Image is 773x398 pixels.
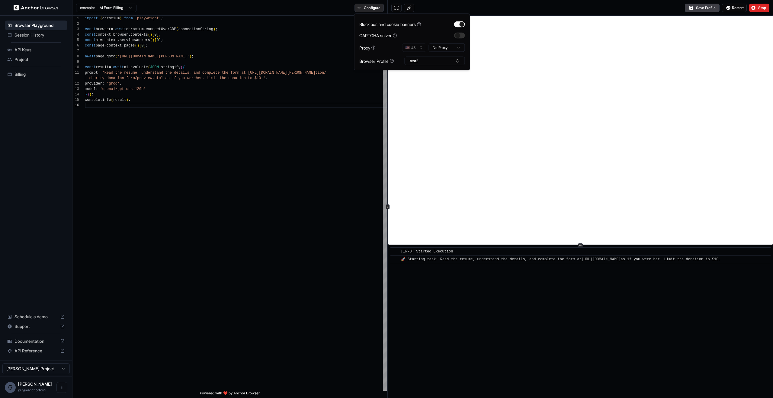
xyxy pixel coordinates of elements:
[107,43,122,48] span: context
[143,27,146,31] span: .
[183,65,185,69] span: {
[100,98,102,102] span: .
[146,27,176,31] span: connectOverCDP
[72,59,79,65] div: 9
[154,33,156,37] span: 0
[72,65,79,70] div: 10
[139,43,141,48] span: [
[161,38,163,42] span: ;
[200,391,260,398] span: Powered with ❤️ by Anchor Browser
[154,38,156,42] span: [
[72,97,79,103] div: 15
[72,103,79,108] div: 16
[102,38,117,42] span: context
[115,27,126,31] span: await
[5,30,67,40] div: Session History
[120,16,122,21] span: }
[126,98,128,102] span: )
[189,54,191,59] span: )
[359,58,394,64] div: Browser Profile
[191,54,194,59] span: ;
[96,65,109,69] span: result
[85,54,96,59] span: await
[5,55,67,64] div: Project
[85,16,98,21] span: import
[104,54,107,59] span: .
[5,336,67,346] div: Documentation
[393,256,396,262] span: ​
[91,92,94,97] span: ;
[115,54,117,59] span: (
[85,87,96,91] span: model
[211,71,316,75] span: lete the form at [URL][DOMAIN_NAME][PERSON_NAME]
[401,257,721,262] span: 🚀 Starting task: Read the resume, understand the details, and complete the form at as if you were...
[359,44,376,51] div: Proxy
[429,43,465,52] button: No Proxy
[56,382,67,393] button: Open menu
[159,33,161,37] span: ;
[161,65,181,69] span: stringify
[315,71,326,75] span: tion/
[159,65,161,69] span: .
[104,43,107,48] span: =
[5,312,67,322] div: Schedule a demo
[100,16,102,21] span: {
[130,33,148,37] span: contexts
[391,4,402,12] button: Open in full screen
[87,92,89,97] span: )
[161,16,163,21] span: ;
[152,38,154,42] span: )
[126,27,144,31] span: chromium
[107,82,120,86] span: 'groq'
[72,92,79,97] div: 14
[117,38,120,42] span: .
[100,87,146,91] span: 'openai/gpt-oss-120b'
[196,76,265,80] span: her. Limit the donation to $10.'
[96,33,111,37] span: context
[150,33,152,37] span: )
[14,22,65,28] span: Browser Playground
[117,54,189,59] span: '[URL][DOMAIN_NAME][PERSON_NAME]'
[148,33,150,37] span: (
[85,92,87,97] span: }
[107,54,115,59] span: goto
[111,98,113,102] span: (
[5,382,16,393] div: G
[582,257,621,262] a: [URL][DOMAIN_NAME]
[157,38,159,42] span: 0
[215,27,217,31] span: ;
[722,4,747,12] button: Restart
[5,21,67,30] div: Browser Playground
[124,16,133,21] span: from
[135,16,161,21] span: 'playwright'
[685,4,720,12] button: Save Profile
[72,81,79,86] div: 12
[102,71,211,75] span: 'Read the resume, understand the details, and comp
[148,65,150,69] span: (
[128,98,130,102] span: ;
[359,21,421,27] div: Block ads and cookie banners
[359,32,397,39] div: CAPTCHA solver
[405,57,465,65] button: test2
[124,65,128,69] span: ai
[758,5,767,10] span: Stop
[89,76,196,80] span: charity-donation-form/preview.html as if you were
[85,71,98,75] span: prompt
[102,16,120,21] span: chromium
[14,56,65,63] span: Project
[128,65,130,69] span: .
[401,249,453,254] span: [INFO] Started Execution
[157,33,159,37] span: ]
[111,27,113,31] span: =
[404,4,414,12] button: Copy live view URL
[137,43,139,48] span: )
[96,54,104,59] span: page
[14,47,65,53] span: API Keys
[159,38,161,42] span: ]
[72,16,79,21] div: 1
[85,43,96,48] span: const
[96,87,98,91] span: :
[732,5,744,10] span: Restart
[14,348,58,354] span: API Reference
[5,69,67,79] div: Billing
